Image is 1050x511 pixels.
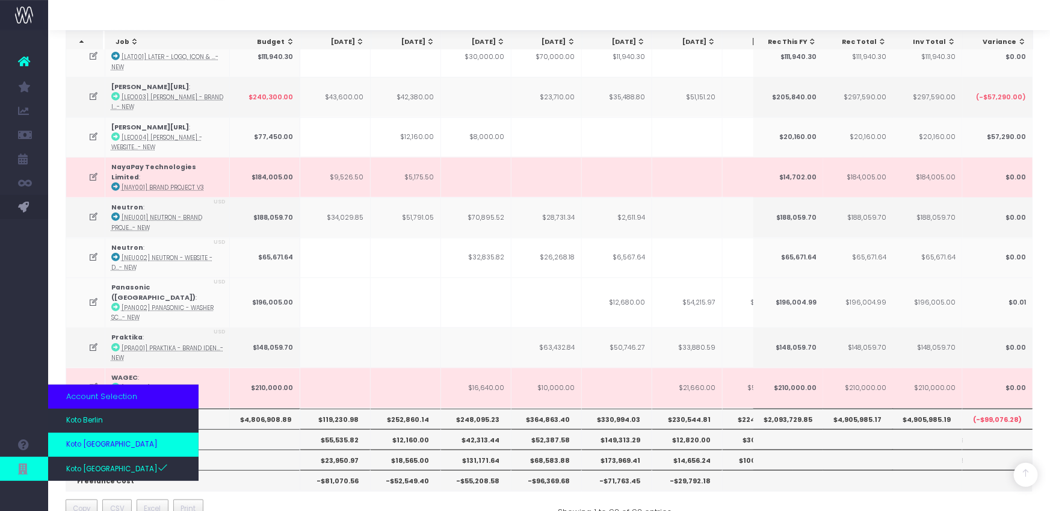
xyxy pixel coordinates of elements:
[511,37,582,77] td: $70,000.00
[511,238,582,278] td: $26,268.18
[105,368,230,408] td: :
[582,327,652,368] td: $50,746.27
[903,37,956,47] div: Inv Total
[116,37,226,47] div: Job
[371,450,441,470] th: $18,565.00
[66,415,103,426] span: Koto Berlin
[723,409,793,429] th: $224,865.87
[962,277,1033,327] td: $0.01
[511,327,582,368] td: $63,432.84
[976,93,1026,102] span: (-$57,290.00)
[111,123,189,132] strong: [PERSON_NAME][URL]
[753,157,823,197] td: $14,702.00
[892,157,962,197] td: $184,005.00
[111,344,223,362] abbr: [PRA001] Praktika - Brand Identity - Brand - New
[892,238,962,278] td: $65,671.64
[753,77,823,117] td: $205,840.00
[230,409,300,429] th: $4,806,908.89
[230,327,300,368] td: $148,059.70
[300,197,371,238] td: $34,029.85
[214,198,226,206] span: USD
[823,31,894,54] th: Rec Total: activate to sort column ascending
[834,37,887,47] div: Rec Total
[962,368,1033,408] td: $0.00
[111,93,223,111] abbr: [LEO003] Leonardo.ai - Brand Identity - Brand - New
[300,77,371,117] td: $43,600.00
[512,31,582,54] th: Jul 25: activate to sort column ascending
[371,470,441,491] th: -$52,549.40
[312,37,365,47] div: [DATE]
[371,31,442,54] th: May 25: activate to sort column ascending
[963,31,1033,54] th: Variance: activate to sort column ascending
[230,37,300,77] td: $111,940.30
[582,450,652,470] th: $173,969.41
[231,31,301,54] th: Budget: activate to sort column ascending
[652,368,723,408] td: $21,660.00
[974,37,1027,47] div: Variance
[652,470,723,491] th: -$29,792.18
[442,31,512,54] th: Jun 25: activate to sort column ascending
[823,37,893,77] td: $111,940.30
[823,277,893,327] td: $196,004.99
[111,254,212,271] abbr: [NEU002] Neutron - Website - Digital - New
[441,117,511,158] td: $8,000.00
[441,429,511,450] th: $42,313.44
[582,238,652,278] td: $6,567.64
[230,277,300,327] td: $196,005.00
[105,157,230,197] td: :
[214,328,226,336] span: USD
[511,77,582,117] td: $23,710.00
[973,415,1022,425] span: (-$99,076.28)
[892,368,962,408] td: $210,000.00
[892,31,963,54] th: Inv Total: activate to sort column ascending
[593,37,646,47] div: [DATE]
[962,157,1033,197] td: $0.00
[582,77,652,117] td: $35,488.80
[823,157,893,197] td: $184,005.00
[652,429,723,450] th: $12,820.00
[441,450,511,470] th: $131,171.64
[582,409,652,429] th: $330,994.03
[892,197,962,238] td: $188,059.70
[111,163,196,181] strong: NayaPay Technologies Limited
[582,470,652,491] th: -$71,763.45
[962,238,1033,278] td: $0.00
[441,409,511,429] th: $248,095.23
[300,450,371,470] th: $23,950.97
[441,197,511,238] td: $70,895.52
[511,429,582,450] th: $52,387.58
[66,31,103,54] th: : activate to sort column descending
[823,77,893,117] td: $297,590.00
[892,37,962,77] td: $111,940.30
[15,487,33,505] img: images/default_profile_image.png
[371,409,441,429] th: $252,860.14
[723,429,793,450] th: $30,865.67
[652,31,723,54] th: Sep 25: activate to sort column ascending
[652,450,723,470] th: $14,656.24
[892,117,962,158] td: $20,160.00
[441,238,511,278] td: $32,835.82
[371,429,441,450] th: $12,160.00
[582,429,652,450] th: $149,313.29
[962,197,1033,238] td: $0.00
[723,368,793,408] td: $53,200.00
[382,37,435,47] div: [DATE]
[230,117,300,158] td: $77,450.00
[214,278,226,286] span: USD
[753,368,823,408] td: $210,000.00
[511,368,582,408] td: $10,000.00
[962,37,1033,77] td: $0.00
[652,77,723,117] td: $51,151.20
[652,327,723,368] td: $33,880.59
[242,37,295,47] div: Budget
[105,327,230,368] td: :
[823,238,893,278] td: $65,671.64
[823,327,893,368] td: $148,059.70
[66,463,168,475] span: Koto [GEOGRAPHIC_DATA]
[823,197,893,238] td: $188,059.70
[962,117,1033,158] td: $57,290.00
[652,409,723,429] th: $230,544.81
[753,31,824,54] th: Rec This FY: activate to sort column ascending
[892,327,962,368] td: $148,059.70
[111,243,143,252] strong: Neutron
